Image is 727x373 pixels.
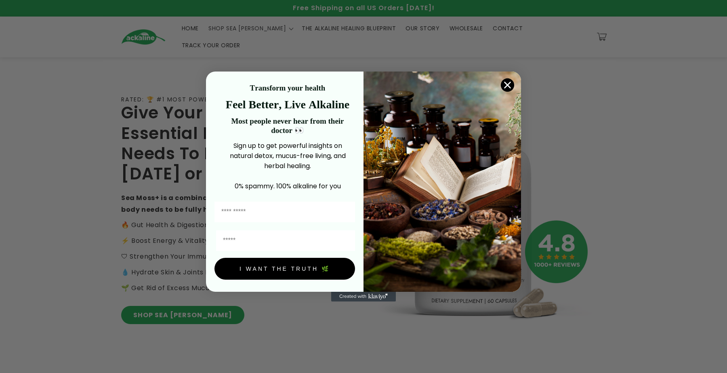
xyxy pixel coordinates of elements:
strong: Most people never hear from their doctor 👀 [231,117,344,135]
p: Sign up to get powerful insights on natural detox, mucus-free living, and herbal healing. [220,141,355,171]
button: Close dialog [500,78,515,92]
button: I WANT THE TRUTH 🌿 [214,258,355,280]
strong: Feel Better, Live Alkaline [226,98,349,111]
input: Email [216,230,355,251]
img: 4a4a186a-b914-4224-87c7-990d8ecc9bca.jpeg [363,72,521,292]
p: 0% spammy. 100% alkaline for you [220,181,355,191]
a: Created with Klaviyo - opens in a new tab [331,292,396,301]
strong: Transform your health [250,84,326,92]
input: First Name [214,202,355,222]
